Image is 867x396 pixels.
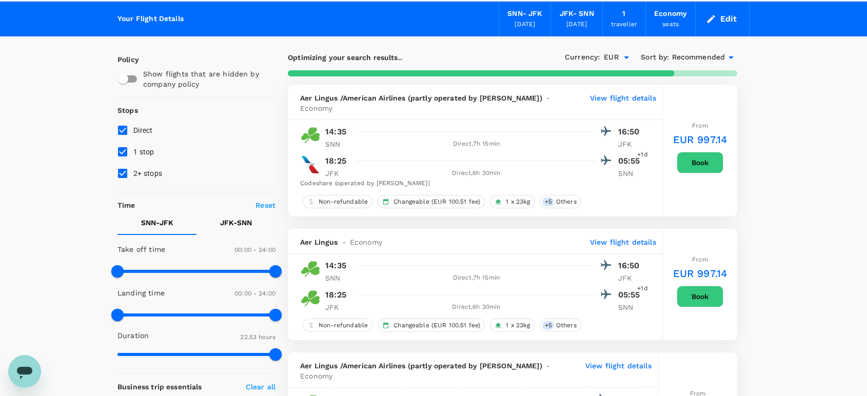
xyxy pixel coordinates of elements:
[300,361,542,371] span: Aer Lingus / American Airlines (partly operated by [PERSON_NAME])
[240,333,275,341] span: 22.53 hours
[255,200,275,210] p: Reset
[507,8,542,19] div: SNN - JFK
[8,355,41,388] iframe: Button to launch messaging window
[357,139,596,149] div: Direct , 7h 15min
[220,217,252,228] p: JFK - SNN
[672,52,725,63] span: Recommended
[300,179,644,189] div: Codeshare (operated by [PERSON_NAME])
[325,260,346,272] p: 14:35
[673,265,727,282] h6: EUR 997.14
[590,237,656,247] p: View flight details
[378,195,485,208] div: Changeable (EUR 100.51 fee)
[692,122,708,129] span: From
[552,197,581,206] span: Others
[143,69,268,89] p: Show flights that are hidden by company policy
[542,93,554,103] span: -
[677,152,723,173] button: Book
[540,319,581,332] div: +5Others
[490,195,535,208] div: 1 x 23kg
[300,125,321,146] img: EI
[325,273,351,283] p: SNN
[611,19,637,30] div: traveller
[490,319,535,332] div: 1 x 23kg
[117,54,127,65] p: Policy
[325,155,346,167] p: 18:25
[325,168,351,179] p: JFK
[117,288,165,298] p: Landing time
[357,273,596,283] div: Direct , 7h 15min
[300,259,321,280] img: EI
[565,52,600,63] span: Currency :
[288,52,513,63] p: Optimizing your search results..
[325,289,346,301] p: 18:25
[325,139,351,149] p: SNN
[378,319,485,332] div: Changeable (EUR 100.51 fee)
[300,154,321,175] img: AA
[618,289,644,301] p: 05:55
[559,8,594,19] div: JFK - SNN
[303,195,372,208] div: Non-refundable
[618,126,644,138] p: 16:50
[300,288,321,309] img: EI
[590,93,656,113] p: View flight details
[618,139,644,149] p: JFK
[502,197,534,206] span: 1 x 23kg
[637,284,647,294] span: +1d
[618,302,644,312] p: SNN
[618,168,644,179] p: SNN
[234,290,275,297] span: 00:00 - 24:00
[622,8,625,19] div: 1
[540,195,581,208] div: +5Others
[389,321,484,330] span: Changeable (EUR 100.51 fee)
[314,197,372,206] span: Non-refundable
[618,155,644,167] p: 05:55
[338,237,350,247] span: -
[542,361,554,371] span: -
[618,260,644,272] p: 16:50
[673,131,727,148] h6: EUR 997.14
[133,148,154,156] span: 1 stop
[325,302,351,312] p: JFK
[542,197,554,206] span: + 5
[133,126,153,134] span: Direct
[117,13,184,25] div: Your Flight Details
[117,106,138,114] strong: Stops
[300,371,332,381] span: Economy
[637,150,647,160] span: +1d
[585,361,652,381] p: View flight details
[325,126,346,138] p: 14:35
[619,50,634,65] button: Open
[704,11,741,27] button: Edit
[117,200,135,210] p: Time
[117,244,165,254] p: Take off time
[389,197,484,206] span: Changeable (EUR 100.51 fee)
[618,273,644,283] p: JFK
[542,321,554,330] span: + 5
[350,237,382,247] span: Economy
[654,8,687,19] div: Economy
[552,321,581,330] span: Others
[314,321,372,330] span: Non-refundable
[246,382,275,392] p: Clear all
[641,52,669,63] span: Sort by :
[117,330,149,341] p: Duration
[117,383,202,391] strong: Business trip essentials
[300,103,332,113] span: Economy
[692,256,708,263] span: From
[566,19,587,30] div: [DATE]
[234,246,275,253] span: 00:00 - 24:00
[300,237,338,247] span: Aer Lingus
[357,168,596,179] div: Direct , 6h 30min
[303,319,372,332] div: Non-refundable
[662,19,679,30] div: seats
[502,321,534,330] span: 1 x 23kg
[300,93,542,103] span: Aer Lingus / American Airlines (partly operated by [PERSON_NAME])
[141,217,173,228] p: SNN - JFK
[357,302,596,312] div: Direct , 6h 30min
[133,169,162,177] span: 2+ stops
[515,19,535,30] div: [DATE]
[677,286,723,307] button: Book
